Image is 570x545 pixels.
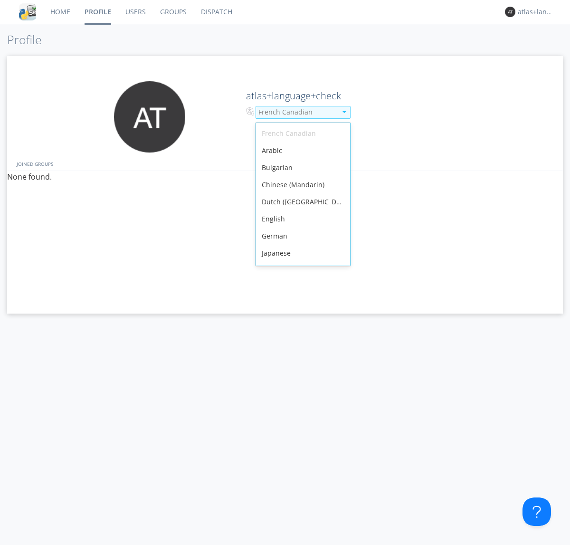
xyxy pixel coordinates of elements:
[256,262,350,279] div: [DEMOGRAPHIC_DATA]
[256,228,350,245] div: German
[258,107,337,117] div: French Canadian
[256,176,350,193] div: Chinese (Mandarin)
[14,157,560,171] div: JOINED GROUPS
[522,497,551,526] iframe: Toggle Customer Support
[246,106,256,117] img: In groups with Translation enabled, your messages will be automatically translated to and from th...
[518,7,553,17] div: atlas+language+check
[114,81,185,153] img: 373638.png
[342,111,346,113] img: caret-up-sm.svg
[256,125,350,142] div: French Canadian
[19,3,36,20] img: cddb5a64eb264b2086981ab96f4c1ba7
[505,7,515,17] img: 373638.png
[256,245,350,262] div: Japanese
[246,91,510,101] h2: atlas+language+check
[7,33,563,47] h1: Profile
[256,210,350,228] div: English
[256,159,350,176] div: Bulgarian
[256,142,350,159] div: Arabic
[7,171,563,183] p: None found.
[256,193,350,210] div: Dutch ([GEOGRAPHIC_DATA])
